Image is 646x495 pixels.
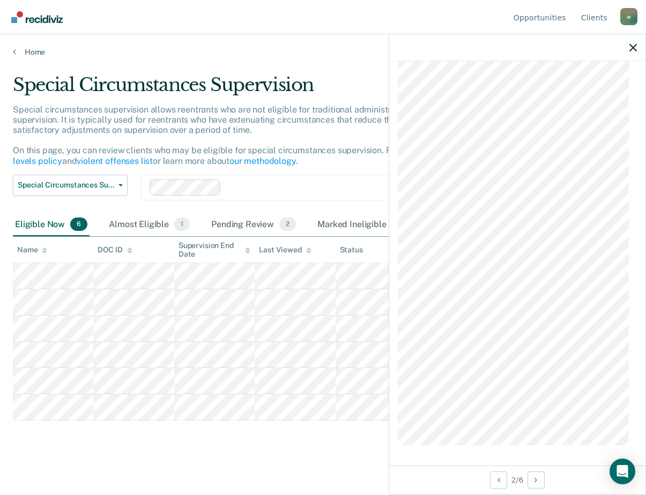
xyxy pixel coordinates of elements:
div: Open Intercom Messenger [610,459,635,484]
div: w [620,8,637,25]
span: Special Circumstances Supervision [18,181,114,190]
p: Special circumstances supervision allows reentrants who are not eligible for traditional administ... [13,104,594,166]
span: 1 [174,217,190,231]
div: Pending Review [209,213,298,237]
div: Name [17,245,47,254]
div: Eligible Now [13,213,90,237]
a: our methodology [229,156,296,166]
div: Almost Eligible [107,213,192,237]
div: Marked Ineligible [315,213,410,237]
button: Next Opportunity [528,471,545,489]
a: Home [13,47,633,57]
div: DOC ID [98,245,132,254]
div: Special Circumstances Supervision [13,74,595,104]
a: supervision levels policy [13,145,588,166]
button: Profile dropdown button [620,8,637,25]
div: Supervision End Date [179,241,250,259]
img: Recidiviz [11,11,63,23]
div: Last Viewed [259,245,311,254]
div: Status [340,245,363,254]
div: 2 / 6 [389,466,645,494]
span: 6 [70,217,87,231]
span: 2 [279,217,296,231]
a: violent offenses list [77,156,153,166]
button: Previous Opportunity [490,471,507,489]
